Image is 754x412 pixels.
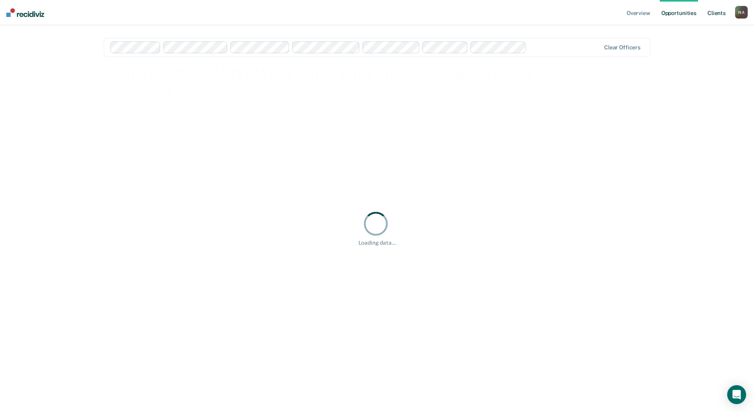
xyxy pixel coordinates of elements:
[604,44,640,51] div: Clear officers
[6,8,44,17] img: Recidiviz
[358,240,396,246] div: Loading data...
[735,6,748,19] button: NA
[727,385,746,404] div: Open Intercom Messenger
[735,6,748,19] div: N A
